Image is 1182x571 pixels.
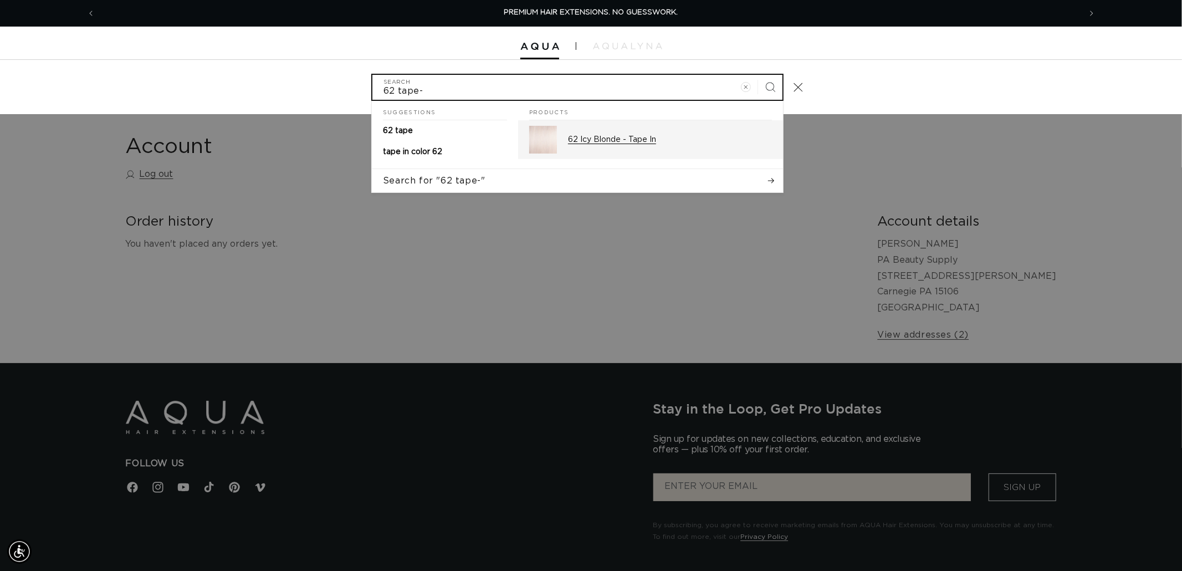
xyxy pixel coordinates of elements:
[383,147,442,157] p: tape in color 62
[383,101,507,121] h2: Suggestions
[79,3,103,24] button: Previous announcement
[504,9,678,16] span: PREMIUM HAIR EXTENSIONS. NO GUESSWORK.
[383,175,485,187] span: Search for "62 tape-"
[529,101,772,121] h2: Products
[1027,451,1182,571] iframe: Chat Widget
[758,75,782,99] button: Search
[529,126,557,154] img: 62 Icy Blonde - Tape In
[518,120,783,159] a: 62 Icy Blonde - Tape In
[372,75,782,100] input: Search
[383,127,413,135] span: 62 tape
[734,75,758,99] button: Clear search term
[593,43,662,49] img: aqualyna.com
[372,141,518,162] a: tape in color 62
[568,135,772,145] p: 62 Icy Blonde - Tape In
[383,148,442,156] span: tape in color 62
[7,539,32,564] div: Accessibility Menu
[1079,3,1104,24] button: Next announcement
[383,126,413,136] p: 62 tape
[372,120,518,141] a: 62 tape
[786,75,810,99] button: Close
[520,43,559,50] img: Aqua Hair Extensions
